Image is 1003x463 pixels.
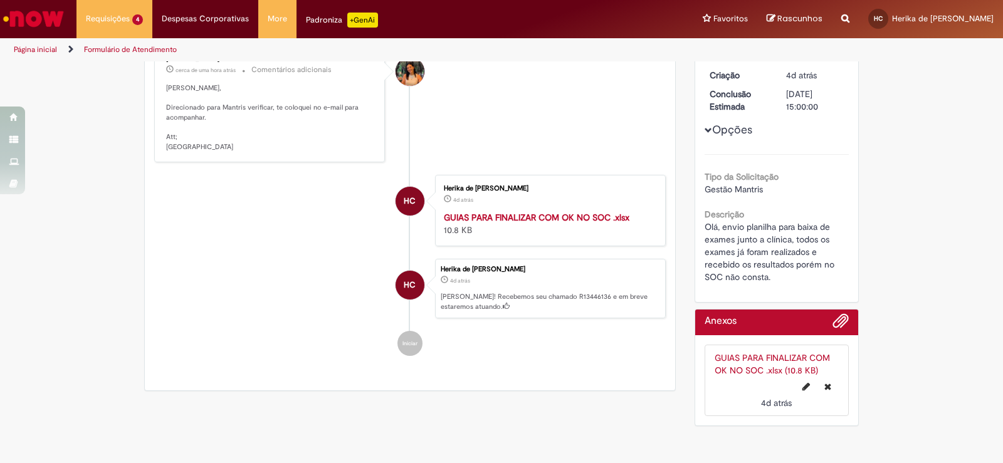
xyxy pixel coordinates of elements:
[9,38,659,61] ul: Trilhas de página
[705,221,837,283] span: Olá, envio planilha para baixa de exames junto a clínica, todos os exames já foram realizados e r...
[874,14,883,23] span: HC
[892,13,994,24] span: Herika de [PERSON_NAME]
[786,69,844,81] div: 25/08/2025 19:05:21
[817,377,839,397] button: Excluir GUIAS PARA FINALIZAR COM OK NO SOC .xlsx
[306,13,378,28] div: Padroniza
[396,187,424,216] div: Herika de Fatima Camargos
[404,270,416,300] span: HC
[786,88,844,113] div: [DATE] 15:00:00
[132,14,143,25] span: 4
[441,266,659,273] div: Herika de [PERSON_NAME]
[162,13,249,25] span: Despesas Corporativas
[176,66,236,74] time: 29/08/2025 17:02:44
[404,186,416,216] span: HC
[166,83,375,152] p: [PERSON_NAME], Direcionado para Mantris verificar, te coloquei no e-mail para acompanhar. Att; [G...
[444,185,653,192] div: Herika de [PERSON_NAME]
[450,277,470,284] time: 25/08/2025 19:05:21
[453,196,473,204] time: 25/08/2025 19:04:54
[832,313,849,335] button: Adicionar anexos
[705,209,744,220] b: Descrição
[761,397,792,408] time: 25/08/2025 19:04:54
[795,377,817,397] button: Editar nome de arquivo GUIAS PARA FINALIZAR COM OK NO SOC .xlsx
[444,212,629,223] a: GUIAS PARA FINALIZAR COM OK NO SOC .xlsx
[176,66,236,74] span: cerca de uma hora atrás
[715,352,830,376] a: GUIAS PARA FINALIZAR COM OK NO SOC .xlsx (10.8 KB)
[761,397,792,408] span: 4d atrás
[786,70,817,81] span: 4d atrás
[786,70,817,81] time: 25/08/2025 19:05:21
[84,44,177,55] a: Formulário de Atendimento
[777,13,822,24] span: Rascunhos
[453,196,473,204] span: 4d atrás
[441,292,659,311] p: [PERSON_NAME]! Recebemos seu chamado R13446136 e em breve estaremos atuando.
[268,13,287,25] span: More
[450,277,470,284] span: 4d atrás
[713,13,748,25] span: Favoritos
[767,13,822,25] a: Rascunhos
[444,211,653,236] div: 10.8 KB
[705,184,763,195] span: Gestão Mantris
[251,65,332,75] small: Comentários adicionais
[14,44,57,55] a: Página inicial
[396,57,424,86] div: Suzana Alves Bandeira Tristao
[700,88,777,113] dt: Conclusão Estimada
[154,259,666,319] li: Herika de Fatima Camargos
[1,6,66,31] img: ServiceNow
[705,171,779,182] b: Tipo da Solicitação
[86,13,130,25] span: Requisições
[347,13,378,28] p: +GenAi
[154,33,666,369] ul: Histórico de tíquete
[396,271,424,299] div: Herika de Fatima Camargos
[705,316,737,327] h2: Anexos
[700,69,777,81] dt: Criação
